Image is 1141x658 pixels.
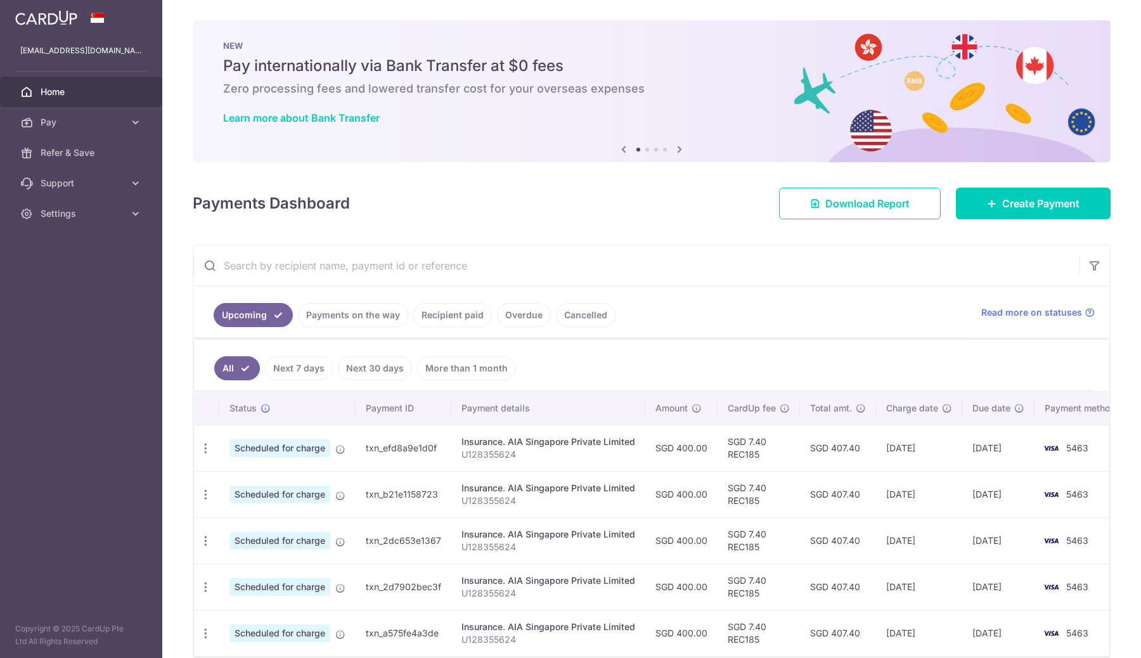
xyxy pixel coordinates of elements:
[962,425,1035,471] td: [DATE]
[956,188,1111,219] a: Create Payment
[193,192,350,215] h4: Payments Dashboard
[356,392,451,425] th: Payment ID
[15,10,77,25] img: CardUp
[461,435,635,448] div: Insurance. AIA Singapore Private Limited
[718,517,800,564] td: SGD 7.40 REC185
[800,471,876,517] td: SGD 407.40
[876,425,962,471] td: [DATE]
[1066,581,1088,592] span: 5463
[214,356,260,380] a: All
[655,402,688,415] span: Amount
[41,207,124,220] span: Settings
[223,56,1080,76] h5: Pay internationally via Bank Transfer at $0 fees
[356,610,451,656] td: txn_a575fe4a3de
[645,564,718,610] td: SGD 400.00
[962,517,1035,564] td: [DATE]
[1066,442,1088,453] span: 5463
[41,116,124,129] span: Pay
[461,528,635,541] div: Insurance. AIA Singapore Private Limited
[825,196,910,211] span: Download Report
[800,564,876,610] td: SGD 407.40
[229,402,257,415] span: Status
[41,146,124,159] span: Refer & Save
[193,245,1080,286] input: Search by recipient name, payment id or reference
[461,541,635,553] p: U128355624
[645,517,718,564] td: SGD 400.00
[1038,487,1064,502] img: Bank Card
[461,621,635,633] div: Insurance. AIA Singapore Private Limited
[1038,579,1064,595] img: Bank Card
[229,486,330,503] span: Scheduled for charge
[876,610,962,656] td: [DATE]
[356,517,451,564] td: txn_2dc653e1367
[645,471,718,517] td: SGD 400.00
[298,303,408,327] a: Payments on the way
[356,425,451,471] td: txn_efd8a9e1d0f
[645,425,718,471] td: SGD 400.00
[1038,533,1064,548] img: Bank Card
[981,306,1082,319] span: Read more on statuses
[962,564,1035,610] td: [DATE]
[1066,628,1088,638] span: 5463
[800,425,876,471] td: SGD 407.40
[718,471,800,517] td: SGD 7.40 REC185
[461,574,635,587] div: Insurance. AIA Singapore Private Limited
[413,303,492,327] a: Recipient paid
[461,587,635,600] p: U128355624
[1038,626,1064,641] img: Bank Card
[800,517,876,564] td: SGD 407.40
[461,633,635,646] p: U128355624
[356,564,451,610] td: txn_2d7902bec3f
[41,86,124,98] span: Home
[1002,196,1080,211] span: Create Payment
[1038,441,1064,456] img: Bank Card
[417,356,516,380] a: More than 1 month
[229,624,330,642] span: Scheduled for charge
[886,402,938,415] span: Charge date
[1066,535,1088,546] span: 5463
[981,306,1095,319] a: Read more on statuses
[962,610,1035,656] td: [DATE]
[451,392,645,425] th: Payment details
[645,610,718,656] td: SGD 400.00
[265,356,333,380] a: Next 7 days
[718,425,800,471] td: SGD 7.40 REC185
[497,303,551,327] a: Overdue
[779,188,941,219] a: Download Report
[229,578,330,596] span: Scheduled for charge
[193,20,1111,162] img: Bank transfer banner
[972,402,1010,415] span: Due date
[718,564,800,610] td: SGD 7.40 REC185
[800,610,876,656] td: SGD 407.40
[810,402,852,415] span: Total amt.
[1035,392,1131,425] th: Payment method
[718,610,800,656] td: SGD 7.40 REC185
[728,402,776,415] span: CardUp fee
[41,177,124,190] span: Support
[229,532,330,550] span: Scheduled for charge
[223,41,1080,51] p: NEW
[876,517,962,564] td: [DATE]
[962,471,1035,517] td: [DATE]
[1066,489,1088,500] span: 5463
[876,564,962,610] td: [DATE]
[876,471,962,517] td: [DATE]
[461,482,635,494] div: Insurance. AIA Singapore Private Limited
[20,44,142,57] p: [EMAIL_ADDRESS][DOMAIN_NAME]
[223,81,1080,96] h6: Zero processing fees and lowered transfer cost for your overseas expenses
[356,471,451,517] td: txn_b21e1158723
[556,303,616,327] a: Cancelled
[461,494,635,507] p: U128355624
[214,303,293,327] a: Upcoming
[229,439,330,457] span: Scheduled for charge
[338,356,412,380] a: Next 30 days
[223,112,380,124] a: Learn more about Bank Transfer
[461,448,635,461] p: U128355624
